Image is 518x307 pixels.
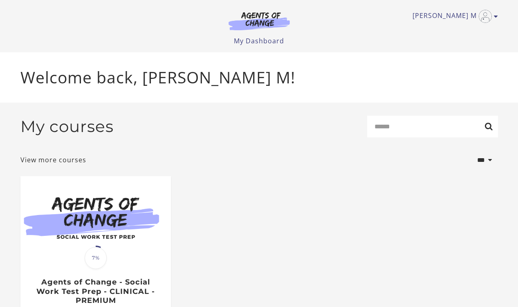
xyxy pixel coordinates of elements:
p: Welcome back, [PERSON_NAME] M! [20,65,498,90]
span: 7% [85,247,107,269]
a: My Dashboard [234,36,284,45]
img: Agents of Change Logo [220,11,298,30]
a: Toggle menu [413,10,494,23]
h3: Agents of Change - Social Work Test Prep - CLINICAL - PREMIUM [29,278,162,305]
h2: My courses [20,117,114,136]
a: View more courses [20,155,86,165]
